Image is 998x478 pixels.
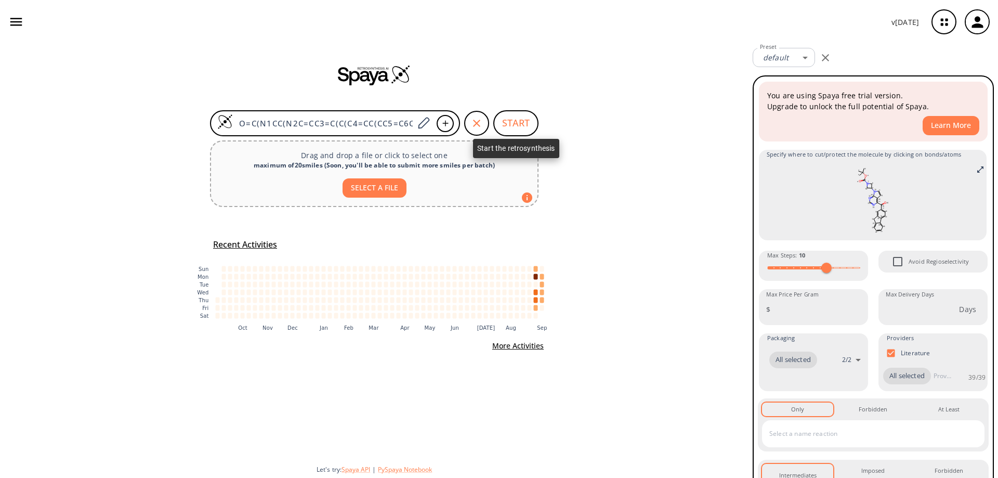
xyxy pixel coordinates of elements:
text: Sep [537,325,547,330]
text: Mar [369,325,379,330]
img: Logo Spaya [217,114,233,130]
span: Max Steps : [767,251,805,260]
button: Forbidden [837,403,909,416]
text: Mon [198,274,209,280]
button: PySpaya Notebook [378,465,432,474]
label: Max Price Per Gram [766,291,819,299]
div: Only [791,405,804,414]
input: Select a name reaction [767,425,964,442]
text: Apr [400,325,410,330]
text: Fri [202,305,208,311]
text: Oct [238,325,247,330]
input: Provider name [931,368,954,384]
g: x-axis tick label [238,325,547,330]
text: Aug [506,325,516,330]
text: May [424,325,435,330]
text: Jun [450,325,459,330]
button: Recent Activities [209,236,281,253]
button: Learn More [923,116,979,135]
p: Literature [901,348,930,357]
button: Spaya API [342,465,370,474]
label: Preset [760,43,777,51]
div: Forbidden [859,405,887,414]
g: cell [216,266,544,318]
text: Feb [344,325,353,330]
g: y-axis tick label [197,266,208,319]
svg: O=C(N1CC(N2C=CC3=C(C(C4=CC(CC5=C6C=CC=C5)=C6C=C4)=O)N=CN=C23)C1)OC(C)(C)C [767,163,979,236]
span: All selected [883,371,931,381]
text: Tue [199,282,209,288]
span: Avoid Regioselectivity [909,257,969,266]
p: You are using Spaya free trial version. Upgrade to unlock the full potential of Spaya. [767,90,979,112]
button: START [493,110,539,136]
text: Dec [287,325,298,330]
button: Only [762,403,833,416]
text: [DATE] [477,325,495,330]
text: Wed [197,290,208,295]
span: Packaging [767,333,795,343]
p: $ [766,304,770,315]
p: 39 / 39 [968,373,986,382]
text: Sun [199,266,208,272]
span: Providers [887,333,914,343]
label: Max Delivery Days [886,291,934,299]
span: | [370,465,378,474]
div: Let's try: [317,465,744,474]
div: Start the retrosynthesis [473,139,559,158]
h5: Recent Activities [213,239,277,250]
em: default [763,53,789,62]
button: At Least [913,403,984,416]
div: At Least [938,405,960,414]
p: 2 / 2 [842,355,851,364]
p: v [DATE] [891,17,919,28]
svg: Full screen [976,165,984,174]
div: maximum of 20 smiles ( Soon, you'll be able to submit more smiles per batch ) [219,161,529,170]
p: Days [959,304,976,315]
p: Drag and drop a file or click to select one [219,150,529,161]
strong: 10 [799,251,805,259]
text: Nov [262,325,273,330]
text: Thu [198,298,208,303]
button: More Activities [488,337,548,356]
span: All selected [769,355,817,365]
text: Jan [319,325,328,330]
img: Spaya logo [338,64,411,85]
input: Enter SMILES [233,118,414,128]
text: Sat [200,313,209,319]
span: Specify where to cut/protect the molecule by clicking on bonds/atoms [767,150,979,159]
button: SELECT A FILE [343,178,406,198]
span: Avoid Regioselectivity [887,251,909,273]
